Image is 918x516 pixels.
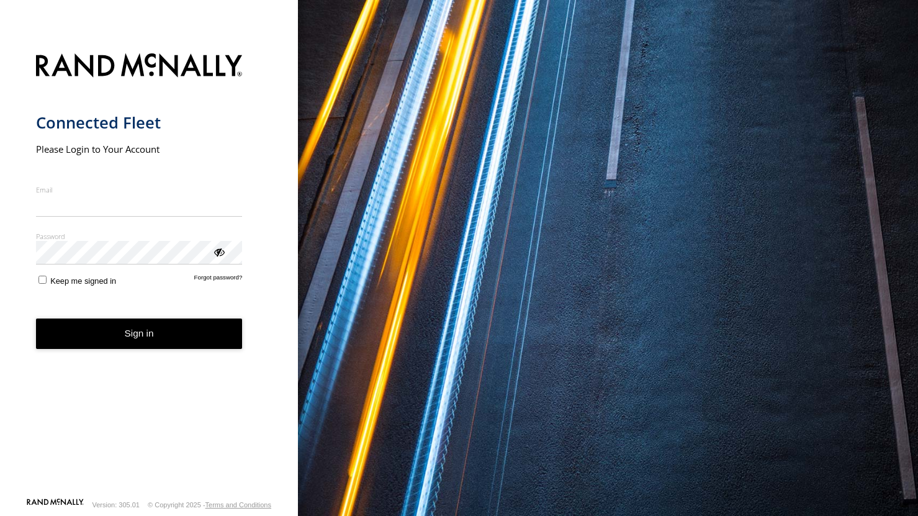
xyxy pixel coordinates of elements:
[36,185,243,194] label: Email
[205,501,271,509] a: Terms and Conditions
[36,143,243,155] h2: Please Login to Your Account
[36,232,243,241] label: Password
[194,274,243,286] a: Forgot password?
[50,276,116,286] span: Keep me signed in
[36,112,243,133] h1: Connected Fleet
[27,499,84,511] a: Visit our Website
[38,276,47,284] input: Keep me signed in
[36,46,263,497] form: main
[212,245,225,258] div: ViewPassword
[36,51,243,83] img: Rand McNally
[92,501,140,509] div: Version: 305.01
[148,501,271,509] div: © Copyright 2025 -
[36,319,243,349] button: Sign in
